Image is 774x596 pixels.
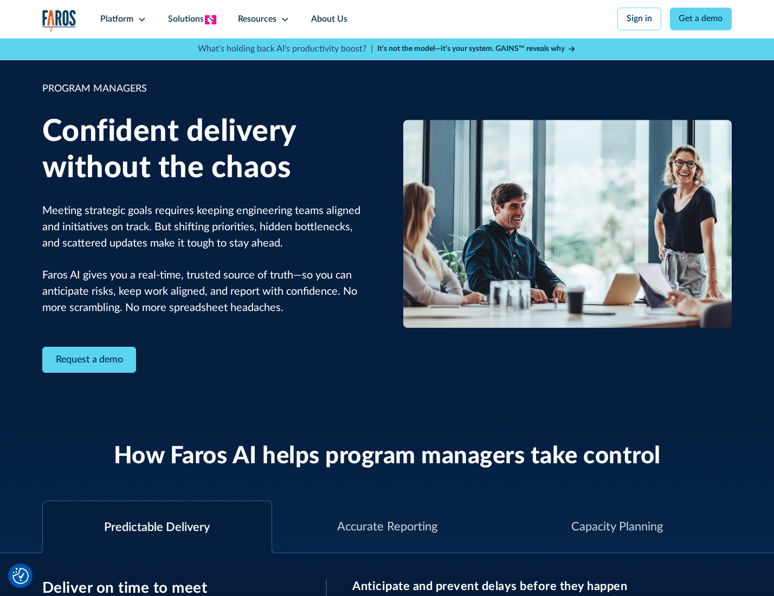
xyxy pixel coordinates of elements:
h2: How Faros AI helps program managers take control [114,442,661,471]
div: Predictable Delivery [104,519,210,536]
a: Get a demo [670,8,732,30]
div: Solutions [168,13,204,26]
div: Resources [238,13,276,26]
h3: Anticipate and prevent delays before they happen [352,579,732,593]
div: PROGRAM MANAGERS [42,82,371,96]
div: Capacity Planning [571,518,663,536]
p: Meeting strategic goals requires keeping engineering teams aligned and initiatives on track. But ... [42,203,371,316]
h1: Confident delivery without the chaos [42,114,371,186]
div: Platform [100,13,133,26]
img: Logo of the analytics and reporting company Faros. [42,10,77,32]
a: Contact Modal [42,347,137,373]
p: What's holding back AI's productivity boost? | [198,43,373,56]
img: Revisit consent button [12,568,29,584]
button: Cookie Settings [12,568,29,584]
strong: It’s not the model—it’s your system. GAINS™ reveals why [377,45,565,53]
a: It’s not the model—it’s your system. GAINS™ reveals why [377,43,577,55]
div: Accurate Reporting [337,518,437,536]
a: home [42,10,77,32]
a: Sign in [617,8,661,30]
